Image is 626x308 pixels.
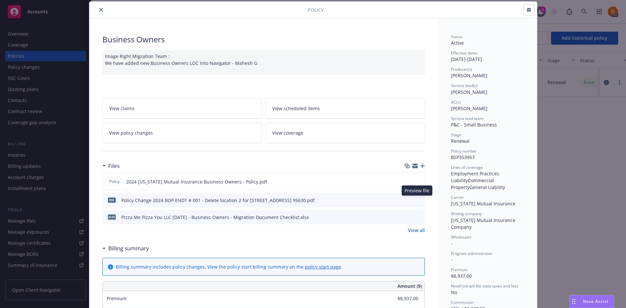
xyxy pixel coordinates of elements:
[416,178,422,185] button: preview file
[406,214,411,221] button: download file
[108,162,120,170] h3: Files
[451,300,473,305] span: Commission
[451,283,519,289] span: Newfront will file state taxes and fees
[451,154,475,160] span: BSP353957
[451,105,487,111] span: [PERSON_NAME]
[569,295,614,308] button: Nova Assist
[397,283,422,289] span: Amount ($)
[380,294,422,303] input: 0.00
[97,6,105,14] button: close
[451,116,484,121] span: Service lead team
[102,34,425,45] div: Business Owners
[451,89,487,95] span: [PERSON_NAME]
[102,123,262,143] a: View policy changes
[109,105,135,112] span: View claims
[451,289,457,295] span: No
[107,295,127,301] span: Premium
[451,66,472,72] span: Producer(s)
[583,299,609,304] span: Nova Assist
[451,138,469,144] span: Renewal
[570,295,578,308] div: Drag to move
[108,179,121,184] span: Policy
[451,50,524,63] div: [DATE] - [DATE]
[451,257,453,263] span: -
[108,214,116,219] span: xlsx
[272,105,320,112] span: View scheduled items
[416,197,422,204] button: preview file
[451,234,471,240] span: Wholesaler
[305,264,341,270] a: policy start page
[102,50,425,75] div: Image Right Migration Team : We have added new Business Owners LOC into Navigator - Mahesh G
[451,165,483,170] span: Lines of coverage
[451,132,461,138] span: Stage
[272,129,303,136] span: View coverage
[451,122,497,128] span: P&C - Small Business
[402,185,432,196] div: Preview file
[451,267,468,272] span: Premium
[451,211,482,216] span: Writing company
[451,34,462,39] span: Status
[406,197,411,204] button: download file
[265,98,425,119] a: View scheduled items
[451,170,500,183] span: Employment Practices Liability
[108,244,149,253] h3: Billing summary
[451,148,477,154] span: Policy number
[451,240,453,246] span: -
[451,83,478,88] span: Service lead(s)
[451,72,487,79] span: [PERSON_NAME]
[102,162,120,170] div: Files
[469,184,505,190] span: General Liability
[451,99,461,105] span: AC(s)
[408,227,425,234] a: View all
[416,214,422,221] button: preview file
[451,50,478,56] span: Effective dates
[451,200,515,207] span: [US_STATE] Mutual Insurance
[126,178,267,185] span: 2024 [US_STATE] Mutual Insurance Business Owners - Policy.pdf
[265,123,425,143] a: View coverage
[451,177,495,190] span: Commercial Property
[451,273,472,279] span: $8,937.00
[108,198,116,202] span: pdf
[121,214,309,221] div: Pizza Me Pizza You LLC [DATE] - Business Owners - Migration Document Checklist.xlsx
[109,129,153,136] span: View policy changes
[451,195,464,200] span: Carrier
[406,178,411,185] button: download file
[451,217,517,230] span: [US_STATE] Mutual Insurance Company
[102,98,262,119] a: View claims
[121,197,315,204] div: Policy Change 2024 BOP ENDT # 001 - Delete location 2 for [STREET_ADDRESS] 95630.pdf
[116,263,342,270] div: Billing summary includes policy changes. View the policy start billing summary on the .
[451,40,464,46] span: Active
[102,244,149,253] div: Billing summary
[451,251,493,256] span: Program administrator
[308,7,324,13] span: Policy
